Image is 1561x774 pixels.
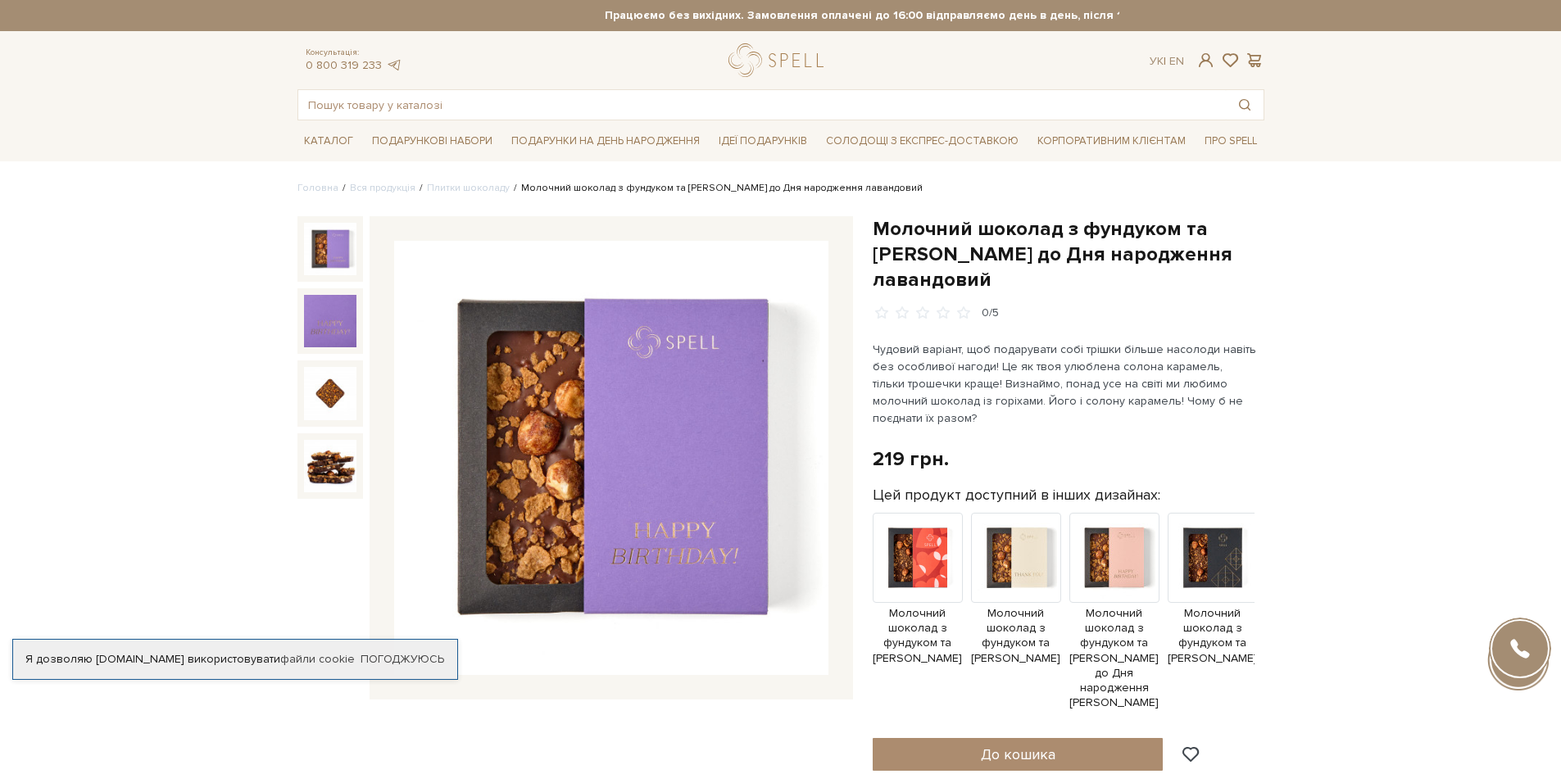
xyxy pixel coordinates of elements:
div: 0/5 [982,306,999,321]
a: Погоджуюсь [361,652,444,667]
a: Вся продукція [350,182,415,194]
img: Продукт [873,513,963,603]
a: telegram [386,58,402,72]
li: Молочний шоколад з фундуком та [PERSON_NAME] до Дня народження лавандовий [510,181,923,196]
span: Ідеї подарунків [712,129,814,154]
a: 0 800 319 233 [306,58,382,72]
a: En [1169,54,1184,68]
span: Молочний шоколад з фундуком та [PERSON_NAME] до Дня народження [PERSON_NAME] [1069,606,1159,710]
span: Консультація: [306,48,402,58]
button: До кошика [873,738,1164,771]
span: Молочний шоколад з фундуком та [PERSON_NAME] [873,606,963,666]
span: Молочний шоколад з фундуком та [PERSON_NAME] [971,606,1061,666]
a: Корпоративним клієнтам [1031,127,1192,155]
span: Каталог [297,129,360,154]
img: Продукт [1168,513,1258,603]
strong: Працюємо без вихідних. Замовлення оплачені до 16:00 відправляємо день в день, після 16:00 - насту... [442,8,1409,23]
div: Ук [1150,54,1184,69]
div: Я дозволяю [DOMAIN_NAME] використовувати [13,652,457,667]
span: Молочний шоколад з фундуком та [PERSON_NAME] [1168,606,1258,666]
a: Солодощі з експрес-доставкою [819,127,1025,155]
img: Продукт [1069,513,1159,603]
span: До кошика [981,745,1055,763]
label: Цей продукт доступний в інших дизайнах: [873,486,1160,505]
a: Молочний шоколад з фундуком та [PERSON_NAME] до Дня народження [PERSON_NAME] [1069,550,1159,710]
img: Молочний шоколад з фундуком та солоною карамеллю до Дня народження лавандовий [304,440,356,492]
img: Молочний шоколад з фундуком та солоною карамеллю до Дня народження лавандовий [394,241,828,675]
div: 219 грн. [873,446,949,472]
img: Молочний шоколад з фундуком та солоною карамеллю до Дня народження лавандовий [304,367,356,419]
span: Подарунки на День народження [505,129,706,154]
a: Молочний шоколад з фундуком та [PERSON_NAME] [1168,550,1258,665]
span: Про Spell [1198,129,1264,154]
a: Плитки шоколаду [427,182,510,194]
input: Пошук товару у каталозі [298,90,1226,120]
img: Продукт [971,513,1061,603]
a: logo [728,43,831,77]
a: Молочний шоколад з фундуком та [PERSON_NAME] [873,550,963,665]
a: Молочний шоколад з фундуком та [PERSON_NAME] [971,550,1061,665]
button: Пошук товару у каталозі [1226,90,1264,120]
span: Подарункові набори [365,129,499,154]
img: Молочний шоколад з фундуком та солоною карамеллю до Дня народження лавандовий [304,223,356,275]
a: файли cookie [280,652,355,666]
a: Головна [297,182,338,194]
span: | [1164,54,1166,68]
h1: Молочний шоколад з фундуком та [PERSON_NAME] до Дня народження лавандовий [873,216,1264,293]
img: Молочний шоколад з фундуком та солоною карамеллю до Дня народження лавандовий [304,295,356,347]
p: Чудовий варіант, щоб подарувати собі трішки більше насолоди навіть без особливої нагоди! Це як тв... [873,341,1257,427]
